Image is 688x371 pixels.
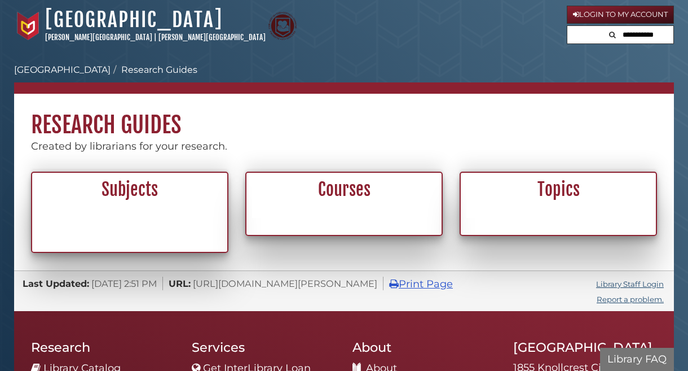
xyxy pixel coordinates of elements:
[14,94,674,139] h1: Research Guides
[193,278,377,289] span: [URL][DOMAIN_NAME][PERSON_NAME]
[513,339,657,355] h2: [GEOGRAPHIC_DATA]
[606,26,619,41] button: Search
[158,33,266,42] a: [PERSON_NAME][GEOGRAPHIC_DATA]
[567,6,674,24] a: Login to My Account
[609,31,616,38] i: Search
[597,295,664,304] a: Report a problem.
[38,179,221,200] h2: Subjects
[600,348,674,371] button: Library FAQ
[45,7,223,32] a: [GEOGRAPHIC_DATA]
[154,33,157,42] span: |
[121,64,197,75] a: Research Guides
[14,63,674,94] nav: breadcrumb
[31,140,227,152] span: Created by librarians for your research.
[14,12,42,40] img: Calvin University
[169,278,191,289] span: URL:
[268,12,297,40] img: Calvin Theological Seminary
[14,64,111,75] a: [GEOGRAPHIC_DATA]
[389,278,453,290] a: Print Page
[31,339,175,355] h2: Research
[467,179,650,200] h2: Topics
[23,278,89,289] span: Last Updated:
[352,339,496,355] h2: About
[596,280,664,289] a: Library Staff Login
[91,278,157,289] span: [DATE] 2:51 PM
[389,279,399,289] i: Print Page
[192,339,336,355] h2: Services
[253,179,435,200] h2: Courses
[45,33,152,42] a: [PERSON_NAME][GEOGRAPHIC_DATA]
